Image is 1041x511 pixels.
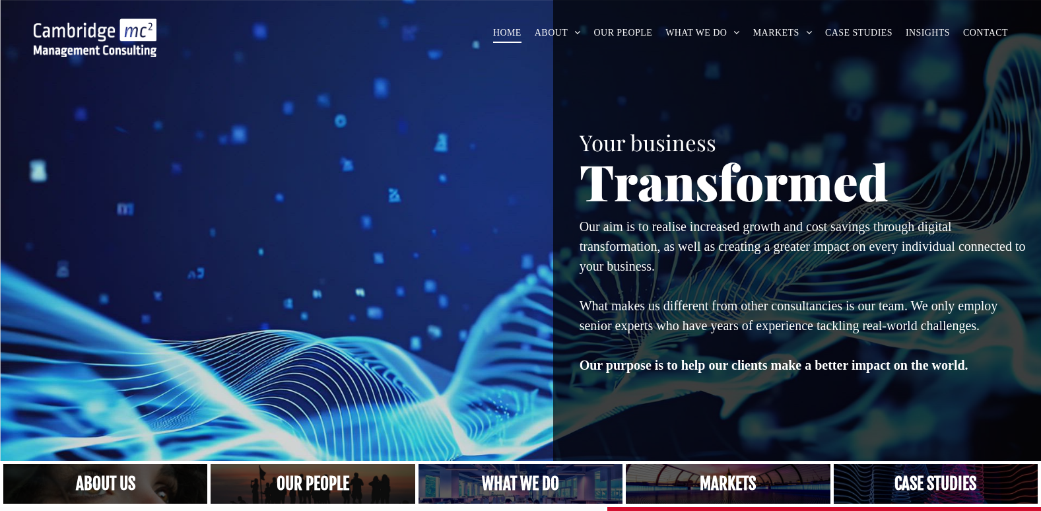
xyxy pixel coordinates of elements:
a: A crowd in silhouette at sunset, on a rise or lookout point [211,464,415,504]
a: ABOUT [528,22,588,43]
img: Go to Homepage [34,18,156,57]
span: Your business [580,127,716,156]
span: Our aim is to realise increased growth and cost savings through digital transformation, as well a... [580,219,1026,273]
a: CONTACT [957,22,1015,43]
a: Your Business Transformed | Cambridge Management Consulting [34,20,156,34]
a: Our Markets | Cambridge Management Consulting [626,464,830,504]
a: Close up of woman's face, centered on her eyes [3,464,207,504]
a: CASE STUDIES | See an Overview of All Our Case Studies | Cambridge Management Consulting [834,464,1038,504]
a: HOME [487,22,528,43]
a: WHAT WE DO [659,22,747,43]
span: What makes us different from other consultancies is our team. We only employ senior experts who h... [580,298,998,333]
a: OUR PEOPLE [588,22,659,43]
a: MARKETS [747,22,819,43]
a: INSIGHTS [899,22,957,43]
a: CASE STUDIES [819,22,899,43]
strong: Our purpose is to help our clients make a better impact on the world. [580,358,968,372]
a: A yoga teacher lifting his whole body off the ground in the peacock pose [419,464,622,504]
span: Transformed [580,148,889,214]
